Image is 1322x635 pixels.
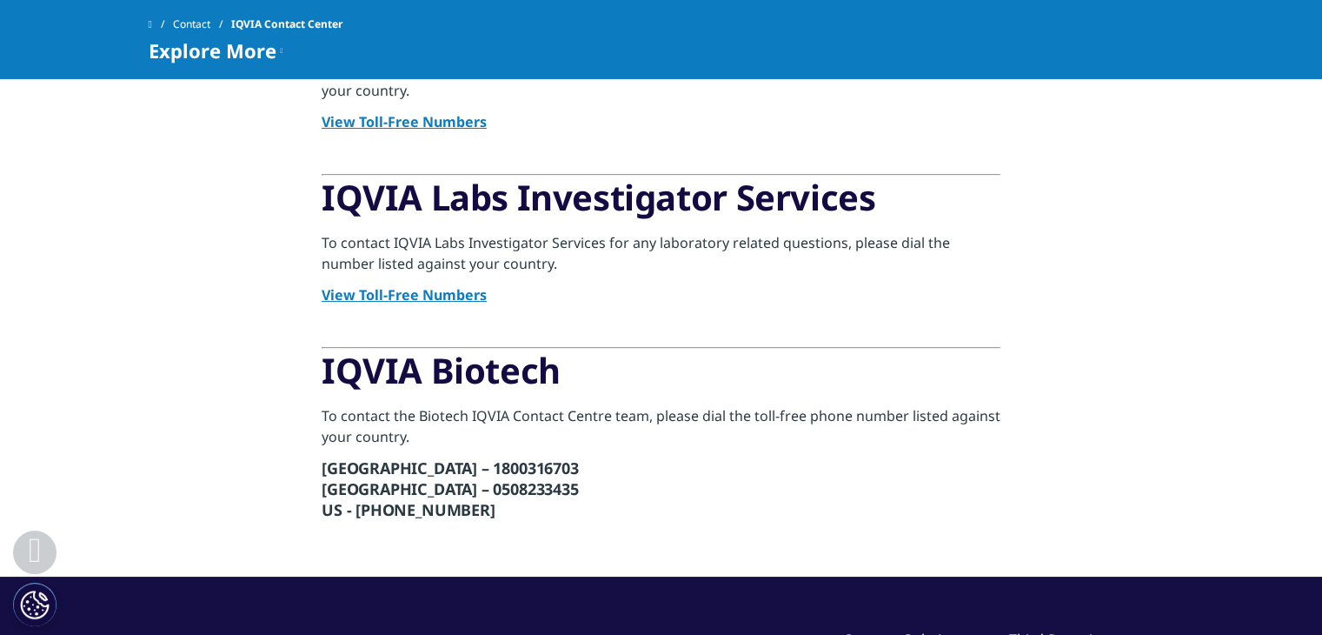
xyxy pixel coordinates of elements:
a: Contact [173,9,231,40]
span: IQVIA Contact Center [231,9,342,40]
h3: IQVIA Biotech [322,349,1000,405]
button: Cookie Settings [13,583,56,626]
a: View Toll-Free Numbers [322,285,487,304]
a: View Toll-Free Numbers [322,112,487,131]
p: To contact IQVIA Labs Investigator Services for any laboratory related questions, please dial the... [322,232,1000,284]
p: To contact the Biotech IQVIA Contact Centre team, please dial the toll-free phone number listed a... [322,405,1000,458]
p: To contact the INES IQVIA Contact Center team, please dial the toll-free phone number listed agai... [322,59,1000,111]
span: Explore More [149,40,276,61]
h3: IQVIA Labs Investigator Services [322,176,1000,232]
h6: [GEOGRAPHIC_DATA] – 1800316703 [GEOGRAPHIC_DATA] – 0508233435 US - [PHONE_NUMBER] [322,458,1000,533]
